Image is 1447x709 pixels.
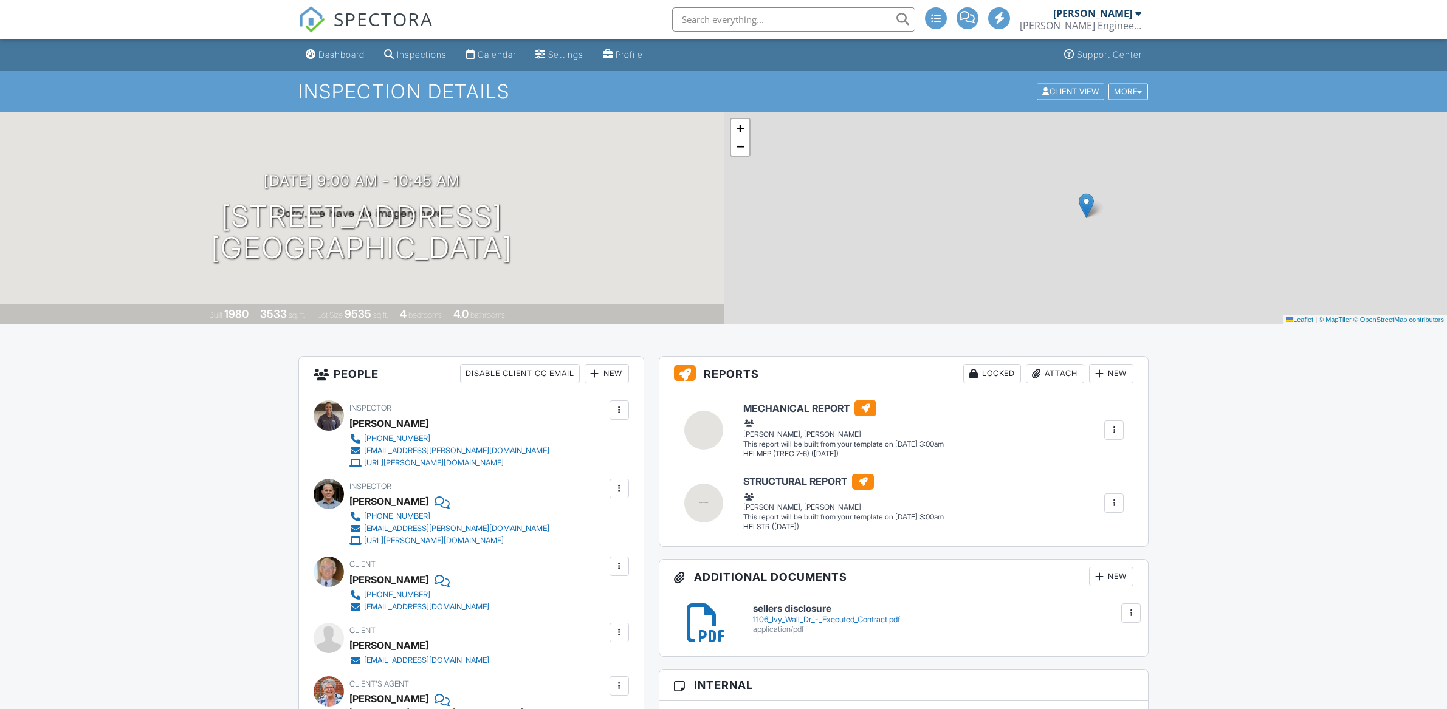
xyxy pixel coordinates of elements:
[531,44,588,66] a: Settings
[1089,364,1133,383] div: New
[743,490,944,512] div: [PERSON_NAME], [PERSON_NAME]
[743,474,944,490] h6: STRUCTURAL REPORT
[349,457,549,469] a: [URL][PERSON_NAME][DOMAIN_NAME]
[349,510,549,522] a: [PHONE_NUMBER]
[364,512,430,521] div: [PHONE_NUMBER]
[659,670,1149,701] h3: Internal
[298,16,433,42] a: SPECTORA
[616,49,643,60] div: Profile
[349,636,428,654] div: [PERSON_NAME]
[349,535,549,547] a: [URL][PERSON_NAME][DOMAIN_NAME]
[349,522,549,535] a: [EMAIL_ADDRESS][PERSON_NAME][DOMAIN_NAME]
[364,524,549,533] div: [EMAIL_ADDRESS][PERSON_NAME][DOMAIN_NAME]
[364,656,489,665] div: [EMAIL_ADDRESS][DOMAIN_NAME]
[349,403,391,413] span: Inspector
[408,310,442,320] span: bedrooms
[470,310,505,320] span: bathrooms
[1089,567,1133,586] div: New
[260,307,287,320] div: 3533
[364,602,489,612] div: [EMAIL_ADDRESS][DOMAIN_NAME]
[364,590,430,600] div: [PHONE_NUMBER]
[264,173,460,189] h3: [DATE] 9:00 am - 10:45 am
[301,44,369,66] a: Dashboard
[743,439,944,449] div: This report will be built from your template on [DATE] 3:00am
[349,414,428,433] div: [PERSON_NAME]
[317,310,343,320] span: Lot Size
[753,603,1134,614] h6: sellers disclosure
[334,6,433,32] span: SPECTORA
[349,626,376,635] span: Client
[585,364,629,383] div: New
[548,49,583,60] div: Settings
[1059,44,1147,66] a: Support Center
[349,433,549,445] a: [PHONE_NUMBER]
[743,417,944,439] div: [PERSON_NAME], [PERSON_NAME]
[349,679,409,688] span: Client's Agent
[1037,83,1104,100] div: Client View
[453,307,469,320] div: 4.0
[753,615,1134,625] div: 1106_Ivy_Wall_Dr_-_Executed_Contract.pdf
[345,307,371,320] div: 9535
[1319,316,1352,323] a: © MapTiler
[743,512,944,522] div: This report will be built from your template on [DATE] 3:00am
[659,357,1149,391] h3: Reports
[461,44,521,66] a: Calendar
[349,492,428,510] div: [PERSON_NAME]
[364,458,504,468] div: [URL][PERSON_NAME][DOMAIN_NAME]
[364,446,549,456] div: [EMAIL_ADDRESS][PERSON_NAME][DOMAIN_NAME]
[753,625,1134,634] div: application/pdf
[349,445,549,457] a: [EMAIL_ADDRESS][PERSON_NAME][DOMAIN_NAME]
[299,357,644,391] h3: People
[478,49,516,60] div: Calendar
[1286,316,1313,323] a: Leaflet
[659,560,1149,594] h3: Additional Documents
[400,307,407,320] div: 4
[1079,193,1094,218] img: Marker
[753,603,1134,634] a: sellers disclosure 1106_Ivy_Wall_Dr_-_Executed_Contract.pdf application/pdf
[1108,83,1148,100] div: More
[1026,364,1084,383] div: Attach
[349,589,489,601] a: [PHONE_NUMBER]
[289,310,306,320] span: sq. ft.
[963,364,1021,383] div: Locked
[743,400,944,416] h6: MECHANICAL REPORT
[598,44,648,66] a: Profile
[1036,86,1107,95] a: Client View
[209,310,222,320] span: Built
[349,654,489,666] a: [EMAIL_ADDRESS][DOMAIN_NAME]
[731,119,749,137] a: Zoom in
[1077,49,1142,60] div: Support Center
[211,200,512,265] h1: [STREET_ADDRESS] [GEOGRAPHIC_DATA]
[349,601,489,613] a: [EMAIL_ADDRESS][DOMAIN_NAME]
[364,434,430,444] div: [PHONE_NUMBER]
[373,310,388,320] span: sq.ft.
[672,7,915,32] input: Search everything...
[318,49,365,60] div: Dashboard
[349,482,391,491] span: Inspector
[364,536,504,546] div: [URL][PERSON_NAME][DOMAIN_NAME]
[349,570,428,589] div: [PERSON_NAME]
[349,560,376,569] span: Client
[743,522,944,532] div: HEI STR ([DATE])
[298,81,1149,102] h1: Inspection Details
[1315,316,1317,323] span: |
[1053,7,1132,19] div: [PERSON_NAME]
[731,137,749,156] a: Zoom out
[298,6,325,33] img: The Best Home Inspection Software - Spectora
[460,364,580,383] div: Disable Client CC Email
[397,49,447,60] div: Inspections
[743,449,944,459] div: HEI MEP (TREC 7-6) ([DATE])
[736,139,744,154] span: −
[1353,316,1444,323] a: © OpenStreetMap contributors
[1020,19,1141,32] div: Hedderman Engineering. INC.
[736,120,744,135] span: +
[224,307,249,320] div: 1980
[349,690,428,708] div: [PERSON_NAME]
[379,44,452,66] a: Inspections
